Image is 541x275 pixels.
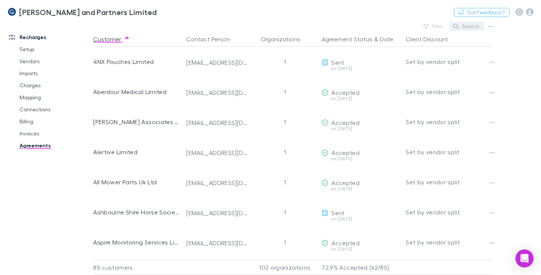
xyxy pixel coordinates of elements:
a: Vendors [12,55,97,67]
div: Set by vendor split [406,137,493,167]
div: [EMAIL_ADDRESS][DOMAIN_NAME] [186,59,248,66]
div: Ashbourne Shire Horse Society [93,197,180,227]
div: All Mower Parts Uk Ltd [93,167,180,197]
div: Aspire Monitoring Services Limited [93,227,180,257]
div: on [DATE] [322,187,400,191]
p: 72.9% Accepted (62/85) [322,260,400,275]
div: 85 customers [93,260,183,275]
button: Got Feedback? [454,8,509,17]
div: Set by vendor split [406,227,493,257]
span: Accepted [331,89,360,96]
a: Recharges [2,31,97,43]
div: [EMAIL_ADDRESS][DOMAIN_NAME] [186,89,248,96]
div: [EMAIL_ADDRESS][DOMAIN_NAME] [186,149,248,156]
button: Date [380,32,393,47]
div: Aberdour Medical Limited [93,77,180,107]
div: Set by vendor split [406,77,493,107]
div: [EMAIL_ADDRESS][DOMAIN_NAME] [186,209,248,217]
button: Client Discount [406,32,457,47]
button: Organizations [261,32,309,47]
a: Setup [12,43,97,55]
img: Coates and Partners Limited's Logo [8,8,16,17]
div: [EMAIL_ADDRESS][DOMAIN_NAME] [186,179,248,187]
span: Accepted [331,149,360,156]
a: [PERSON_NAME] and Partners Limited [3,3,162,21]
div: & [322,32,400,47]
div: 1 [251,47,319,77]
div: 1 [251,227,319,257]
div: on [DATE] [322,126,400,131]
button: Agreement Status [322,32,372,47]
div: on [DATE] [322,217,400,221]
div: 1 [251,197,319,227]
button: Customer [93,32,130,47]
div: on [DATE] [322,96,400,101]
span: Sent [331,59,345,66]
a: Agreements [12,140,97,152]
div: on [DATE] [322,66,400,71]
button: Filter [420,22,448,31]
div: [PERSON_NAME] Associates Limited [93,107,180,137]
div: 1 [251,77,319,107]
div: 1 [251,107,319,137]
span: Accepted [331,119,360,126]
a: Imports [12,67,97,79]
a: Connections [12,103,97,115]
div: Open Intercom Messenger [515,249,533,267]
div: Alertive Limited [93,137,180,167]
div: [EMAIL_ADDRESS][DOMAIN_NAME] [186,239,248,247]
span: Accepted [331,239,360,246]
button: Contact Person [186,32,239,47]
span: Sent [331,209,345,216]
a: Invoices [12,128,97,140]
div: on [DATE] [322,247,400,251]
span: Accepted [331,179,360,186]
div: 4NX Pouches Limited [93,47,180,77]
h3: [PERSON_NAME] and Partners Limited [19,8,157,17]
div: [EMAIL_ADDRESS][DOMAIN_NAME] [186,119,248,126]
div: 102 organizations [251,260,319,275]
button: Search [450,22,484,31]
div: Set by vendor split [406,47,493,77]
div: Set by vendor split [406,107,493,137]
a: Mapping [12,91,97,103]
a: Billing [12,115,97,128]
div: 1 [251,167,319,197]
div: 1 [251,137,319,167]
a: Charges [12,79,97,91]
div: Set by vendor split [406,197,493,227]
div: Set by vendor split [406,167,493,197]
div: on [DATE] [322,156,400,161]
